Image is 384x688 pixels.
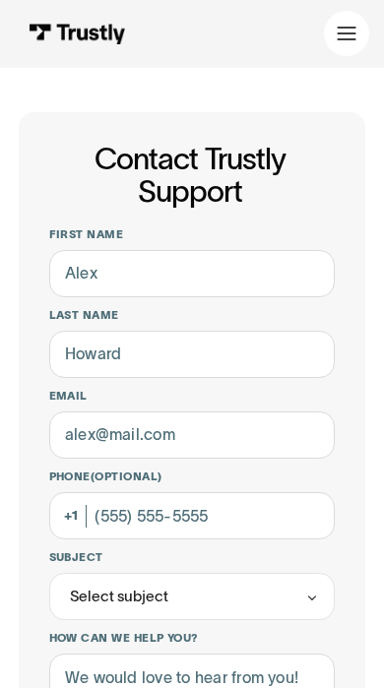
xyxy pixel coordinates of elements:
[49,331,336,378] input: Howard
[49,411,336,459] input: alex@mail.com
[49,389,336,404] label: Email
[49,550,336,565] label: Subject
[29,24,126,44] img: Trustly Logo
[49,308,336,323] label: Last name
[49,631,336,646] label: How can we help you?
[49,492,336,539] input: (555) 555-5555
[49,469,336,484] label: Phone
[49,573,336,620] div: Select subject
[70,586,168,608] div: Select subject
[91,470,162,482] span: (Optional)
[49,227,336,242] label: First name
[49,250,336,297] input: Alex
[45,143,336,209] h1: Contact Trustly Support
